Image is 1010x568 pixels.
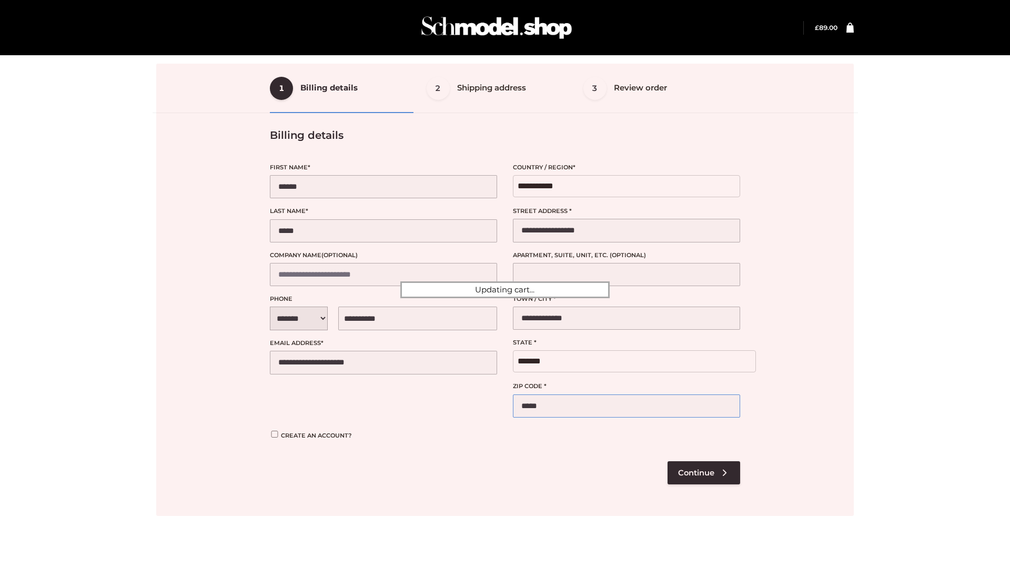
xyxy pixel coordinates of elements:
img: Schmodel Admin 964 [418,7,575,48]
span: £ [815,24,819,32]
a: £89.00 [815,24,837,32]
div: Updating cart... [400,281,610,298]
bdi: 89.00 [815,24,837,32]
